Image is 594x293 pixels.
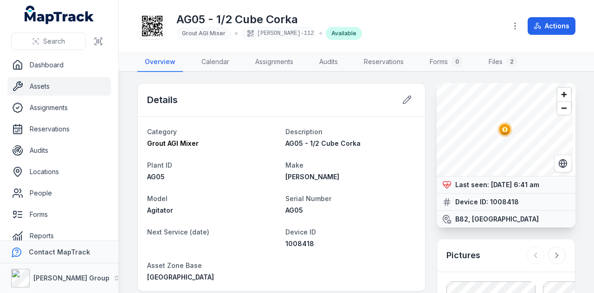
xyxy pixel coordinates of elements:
canvas: Map [437,83,573,176]
span: Device ID [285,228,316,236]
a: Assets [7,77,111,96]
div: 0 [452,56,463,67]
h2: Details [147,93,178,106]
span: Category [147,128,177,136]
strong: B82, [GEOGRAPHIC_DATA] [455,215,539,224]
strong: 1008418 [490,197,519,207]
a: Reservations [7,120,111,138]
button: Actions [528,17,575,35]
a: Files2 [481,52,525,72]
button: Zoom out [557,101,571,115]
span: Grout AGI Mixer [147,139,199,147]
div: 2 [506,56,517,67]
strong: Device ID: [455,197,488,207]
span: Asset Zone Base [147,261,202,269]
div: Available [326,27,362,40]
strong: Last seen: [455,180,489,189]
span: Plant ID [147,161,172,169]
a: Forms [7,205,111,224]
a: MapTrack [25,6,94,24]
a: Assignments [248,52,301,72]
span: [DATE] 6:41 am [491,181,539,189]
time: 14/08/2025, 6:41:13 am [491,181,539,189]
a: Calendar [194,52,237,72]
strong: [PERSON_NAME] Group [33,274,110,282]
span: Next Service (date) [147,228,209,236]
span: Make [285,161,303,169]
span: 1008418 [285,240,314,247]
a: Dashboard [7,56,111,74]
span: AG05 - 1/2 Cube Corka [285,139,361,147]
span: Search [43,37,65,46]
h3: Pictures [446,249,480,262]
span: Description [285,128,323,136]
span: [GEOGRAPHIC_DATA] [147,273,214,281]
h1: AG05 - 1/2 Cube Corka [176,12,362,27]
a: People [7,184,111,202]
a: Reservations [356,52,411,72]
strong: Contact MapTrack [29,248,90,256]
a: Reports [7,227,111,245]
a: Forms0 [422,52,470,72]
a: Assignments [7,98,111,117]
div: [PERSON_NAME]-112 [241,27,316,40]
button: Switch to Satellite View [554,155,572,172]
button: Zoom in [557,88,571,101]
span: AG05 [147,173,165,181]
span: Serial Number [285,195,331,202]
span: Grout AGI Mixer [182,30,226,37]
span: Model [147,195,168,202]
span: AG05 [285,206,303,214]
a: Overview [137,52,183,72]
a: Audits [7,141,111,160]
a: Audits [312,52,345,72]
button: Search [11,33,86,50]
span: Agitator [147,206,173,214]
a: Locations [7,163,111,181]
span: [PERSON_NAME] [285,173,339,181]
